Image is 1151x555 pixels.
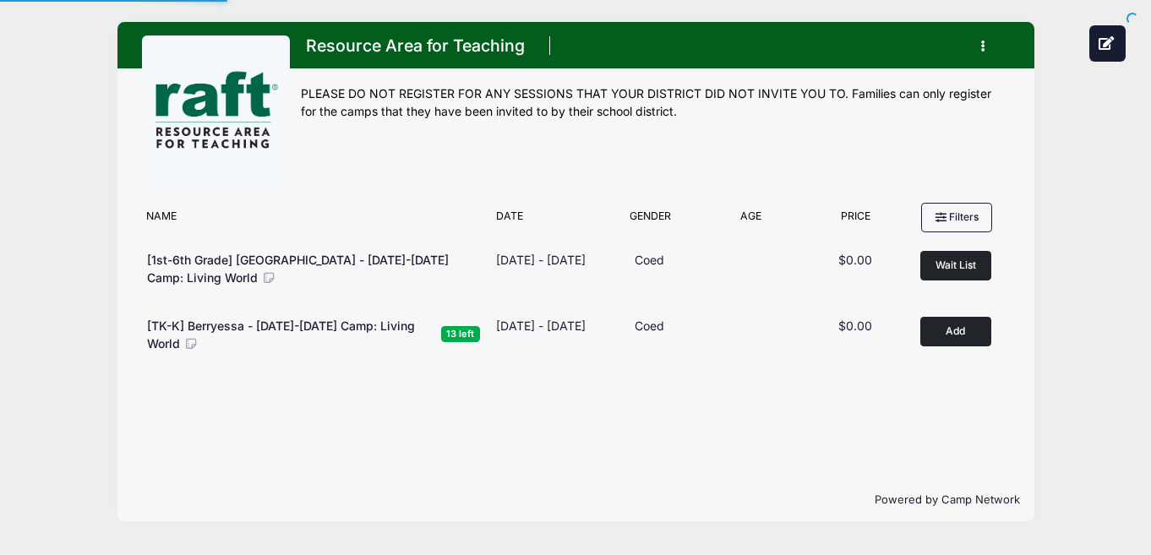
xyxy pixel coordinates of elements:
[635,318,664,333] span: Coed
[147,318,415,351] span: [TK-K] Berryessa - [DATE]-[DATE] Camp: Living World
[602,209,698,232] div: Gender
[301,85,1010,121] div: PLEASE DO NOT REGISTER FOR ANY SESSIONS THAT YOUR DISTRICT DID NOT INVITE YOU TO. Families can on...
[488,209,602,232] div: Date
[138,209,488,232] div: Name
[803,209,908,232] div: Price
[301,31,531,61] h1: Resource Area for Teaching
[152,46,279,173] img: logo
[496,251,586,269] div: [DATE] - [DATE]
[920,251,991,280] button: Wait List
[698,209,803,232] div: Age
[147,253,449,285] span: [1st-6th Grade] [GEOGRAPHIC_DATA] - [DATE]-[DATE] Camp: Living World
[496,317,586,335] div: [DATE] - [DATE]
[838,253,872,267] span: $0.00
[838,318,872,333] span: $0.00
[936,258,976,271] span: Wait List
[131,492,1021,509] p: Powered by Camp Network
[920,317,991,346] button: Add
[441,326,480,342] span: 13 left
[921,203,992,231] button: Filters
[635,253,664,267] span: Coed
